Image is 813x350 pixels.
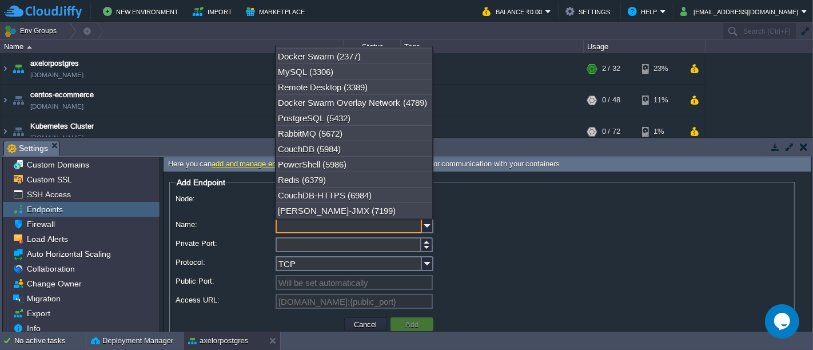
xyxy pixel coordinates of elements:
[212,160,300,168] a: add and manage endpoints
[25,264,77,274] a: Collaboration
[351,319,381,329] button: Cancel
[176,237,274,249] label: Private Port:
[176,193,274,205] label: Node:
[276,64,432,79] div: MySQL (3306)
[602,53,620,84] div: 2 / 32
[1,53,10,84] img: AMDAwAAAACH5BAEAAAAALAAAAAABAAEAAAICRAEAOw==
[103,5,182,18] button: New Environment
[602,116,620,147] div: 0 / 72
[25,189,73,200] a: SSH Access
[276,203,432,218] div: [PERSON_NAME]-JMX (7199)
[276,95,432,110] div: Docker Swarm Overlay Network (4789)
[680,5,802,18] button: [EMAIL_ADDRESS][DOMAIN_NAME]
[27,46,32,49] img: AMDAwAAAACH5BAEAAAAALAAAAAABAAEAAAICRAEAOw==
[344,40,400,53] div: Status
[4,5,82,19] img: CloudJiffy
[176,275,274,287] label: Public Port:
[276,126,432,141] div: RabbitMQ (5672)
[30,58,79,69] a: axelorpostgres
[765,304,802,339] iframe: chat widget
[25,308,52,319] a: Export
[30,69,83,81] span: [DOMAIN_NAME]
[1,85,10,116] img: AMDAwAAAACH5BAEAAAAALAAAAAABAAEAAAICRAEAOw==
[25,323,42,333] a: Info
[246,5,308,18] button: Marketplace
[14,332,86,350] div: No active tasks
[276,172,432,188] div: Redis (6379)
[91,335,173,347] button: Deployment Manager
[25,234,70,244] a: Load Alerts
[276,49,432,64] div: Docker Swarm (2377)
[25,174,74,185] a: Custom SSL
[276,110,432,126] div: PostgreSQL (5432)
[176,294,274,306] label: Access URL:
[176,256,274,268] label: Protocol:
[642,85,679,116] div: 11%
[25,219,57,229] a: Firewall
[584,40,705,53] div: Usage
[276,188,432,203] div: CouchDB-HTTPS (6984)
[402,319,422,329] button: Add
[25,293,62,304] a: Migration
[10,53,26,84] img: AMDAwAAAACH5BAEAAAAALAAAAAABAAEAAAICRAEAOw==
[164,157,811,172] div: Here you can , which can be used by other resources for communication with your containers
[25,160,91,170] a: Custom Domains
[276,141,432,157] div: CouchDB (5984)
[25,279,83,289] a: Change Owner
[565,5,613,18] button: Settings
[193,5,236,18] button: Import
[10,116,26,147] img: AMDAwAAAACH5BAEAAAAALAAAAAABAAEAAAICRAEAOw==
[642,116,679,147] div: 1%
[10,85,26,116] img: AMDAwAAAACH5BAEAAAAALAAAAAABAAEAAAICRAEAOw==
[30,101,83,112] span: [DOMAIN_NAME]
[177,178,225,187] span: Add Endpoint
[1,116,10,147] img: AMDAwAAAACH5BAEAAAAALAAAAAABAAEAAAICRAEAOw==
[602,85,620,116] div: 0 / 48
[642,53,679,84] div: 23%
[25,204,65,214] a: Endpoints
[276,79,432,95] div: Remote Desktop (3389)
[483,5,545,18] button: Balance ₹0.00
[4,23,61,39] button: Env Groups
[401,40,583,53] div: Tags
[628,5,660,18] button: Help
[1,40,343,53] div: Name
[30,132,83,144] a: [DOMAIN_NAME]
[25,249,113,259] a: Auto Horizontal Scaling
[30,121,94,132] a: Kubernetes Cluster
[7,141,48,156] span: Settings
[276,157,432,172] div: PowerShell (5986)
[188,335,248,347] button: axelorpostgres
[176,218,274,230] label: Name:
[30,89,94,101] a: centos-ecommerce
